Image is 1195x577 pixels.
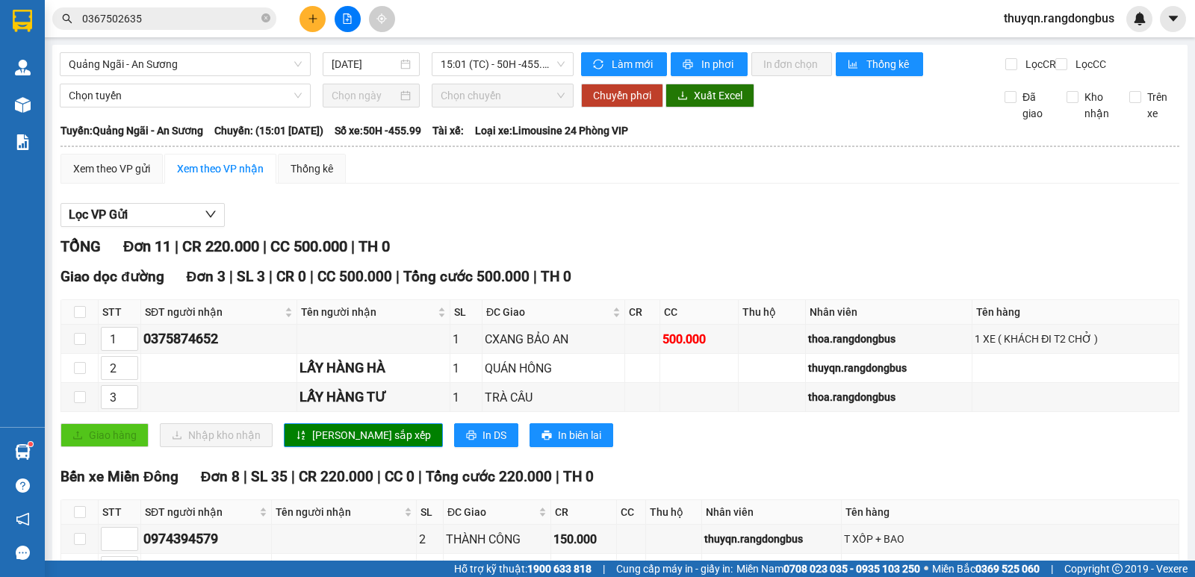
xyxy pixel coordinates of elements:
span: CC 500.000 [317,268,392,285]
span: CR 0 [276,268,306,285]
span: [PERSON_NAME] sắp xếp [312,427,431,443]
span: Miền Nam [736,561,920,577]
button: printerIn DS [454,423,518,447]
span: Đã giao [1016,89,1055,122]
th: Thu hộ [646,500,702,525]
button: aim [369,6,395,32]
img: icon-new-feature [1133,12,1146,25]
span: TH 0 [541,268,571,285]
th: STT [99,500,141,525]
span: close-circle [261,13,270,22]
span: copyright [1112,564,1123,574]
span: In DS [482,427,506,443]
span: thuyqn.rangdongbus [992,9,1126,28]
span: | [310,268,314,285]
span: Tài xế: [432,122,464,139]
div: T XỐP + BAO [844,531,1176,547]
span: Đơn 11 [123,237,171,255]
span: CR 220.000 [182,237,259,255]
span: printer [541,430,552,442]
span: printer [683,59,695,71]
th: STT [99,300,141,325]
span: | [556,468,559,485]
span: close-circle [261,12,270,26]
button: downloadNhập kho nhận [160,423,273,447]
span: Lọc CC [1070,56,1108,72]
button: printerIn phơi [671,52,748,76]
strong: 1900 633 818 [527,563,592,575]
th: SL [450,300,482,325]
th: Tên hàng [972,300,1179,325]
span: Làm mới [612,56,655,72]
input: Chọn ngày [332,87,398,104]
span: Miền Bắc [932,561,1040,577]
div: 1 [453,388,479,407]
div: 1 XE ( KHÁCH ĐI T2 CHỞ ) [975,331,1176,347]
button: bar-chartThống kê [836,52,923,76]
sup: 1 [28,442,33,446]
div: T XỐP [844,560,1176,576]
span: Tổng cước 220.000 [426,468,552,485]
div: Xem theo VP nhận [177,160,264,177]
th: Nhân viên [806,300,973,325]
span: printer [466,430,477,442]
td: LẤY HÀNG TƯ [297,383,450,412]
input: Tìm tên, số ĐT hoặc mã đơn [82,10,258,27]
b: Tuyến: Quảng Ngãi - An Sương [60,125,203,137]
span: | [243,468,247,485]
span: notification [16,512,30,526]
img: warehouse-icon [15,97,31,113]
span: Giao dọc đường [60,268,164,285]
span: CR 220.000 [299,468,373,485]
button: Lọc VP Gửi [60,203,225,227]
span: message [16,546,30,560]
button: file-add [335,6,361,32]
span: aim [376,13,387,24]
span: file-add [342,13,353,24]
div: 0375874652 [143,328,294,349]
span: | [533,268,537,285]
div: thuyqn.rangdongbus [808,360,970,376]
span: ⚪️ [924,566,928,572]
input: 13/10/2025 [332,56,398,72]
span: | [263,237,267,255]
div: thuyqn.rangdongbus [704,531,839,547]
span: In phơi [701,56,736,72]
button: printerIn biên lai [530,423,613,447]
span: | [291,468,295,485]
span: sort-ascending [296,430,306,442]
span: | [269,268,273,285]
span: Thống kê [866,56,911,72]
span: | [1051,561,1053,577]
button: plus [299,6,326,32]
span: Đơn 8 [201,468,240,485]
th: CR [551,500,616,525]
span: ĐC Giao [447,504,536,520]
span: sync [593,59,606,71]
span: Lọc CR [1019,56,1058,72]
span: | [603,561,605,577]
button: syncLàm mới [581,52,667,76]
td: 0375874652 [141,325,297,354]
th: CC [617,500,646,525]
span: Hỗ trợ kỹ thuật: [454,561,592,577]
span: Tổng cước 500.000 [403,268,530,285]
img: logo-vxr [13,10,32,32]
div: LẤY HÀNG TƯ [299,387,447,408]
span: TH 0 [358,237,390,255]
span: down [205,208,217,220]
div: QUÁN HỒNG [485,359,622,378]
span: SL 3 [237,268,265,285]
div: 150.000 [553,530,613,549]
td: 0974394579 [141,525,272,554]
span: CC 0 [385,468,415,485]
button: sort-ascending[PERSON_NAME] sắp xếp [284,423,443,447]
span: caret-down [1167,12,1180,25]
div: CXANG BẢO AN [485,330,622,349]
span: ĐC Giao [486,304,609,320]
div: Xem theo VP gửi [73,160,150,177]
span: question-circle [16,478,30,493]
div: 1 [453,330,479,349]
span: | [351,237,355,255]
span: Chọn chuyến [441,84,564,107]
